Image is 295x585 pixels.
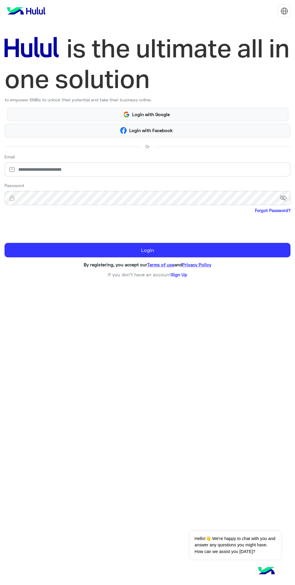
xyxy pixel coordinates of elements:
span: Or [145,143,150,150]
span: Login with Facebook [127,127,175,134]
iframe: reCAPTCHA [5,215,96,238]
span: and [174,262,182,267]
img: email [5,167,20,173]
img: Facebook [120,127,127,134]
img: logo [5,5,48,17]
label: Password [5,182,24,189]
button: Login with Google [7,108,288,122]
span: visibility_off [280,192,290,203]
span: By registering, you accept our [84,262,147,267]
a: Terms of use [147,262,174,267]
button: Login with Facebook [5,124,290,138]
img: lock [5,195,20,201]
p: to empower SMBs to unlock their potential and take their business online. [5,97,290,103]
a: Forgot Password? [255,207,290,214]
img: tab [281,7,288,15]
img: hulul-logo.png [256,561,277,582]
button: Login [5,243,290,257]
label: Email [5,154,15,160]
span: Hello!👋 We're happy to chat with you and answer any questions you might have. How can we assist y... [190,531,281,559]
img: Google [123,111,130,118]
span: Login with Google [130,111,172,118]
a: Sign Up [171,272,187,277]
h6: If you don’t have an account [5,272,290,277]
img: hululLoginTitle_EN.svg [5,33,290,94]
a: Privacy Policy [182,262,211,267]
